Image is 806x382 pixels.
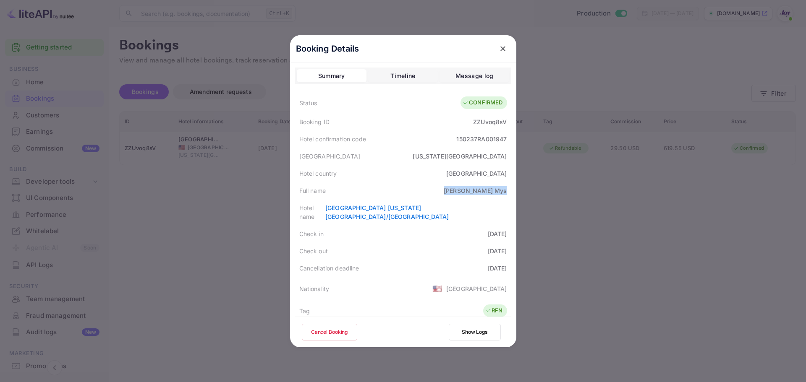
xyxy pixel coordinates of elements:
[299,264,359,273] div: Cancellation deadline
[444,186,507,195] div: [PERSON_NAME] Mys
[299,203,326,221] div: Hotel name
[299,247,328,255] div: Check out
[463,99,502,107] div: CONFIRMED
[299,169,337,178] div: Hotel country
[485,307,502,315] div: RFN
[440,69,509,83] button: Message log
[299,307,310,315] div: Tag
[449,324,501,340] button: Show Logs
[299,152,361,161] div: [GEOGRAPHIC_DATA]
[299,229,324,238] div: Check in
[297,69,366,83] button: Summary
[446,169,507,178] div: [GEOGRAPHIC_DATA]
[299,186,326,195] div: Full name
[455,71,493,81] div: Message log
[299,117,330,126] div: Booking ID
[432,281,442,296] span: United States
[368,69,438,83] button: Timeline
[413,152,507,161] div: [US_STATE][GEOGRAPHIC_DATA]
[390,71,415,81] div: Timeline
[456,135,507,143] div: 150237RA001947
[302,324,357,340] button: Cancel Booking
[488,264,507,273] div: [DATE]
[299,135,366,143] div: Hotel confirmation code
[495,41,510,56] button: close
[488,229,507,238] div: [DATE]
[473,117,507,126] div: ZZUvoq8sV
[299,284,330,293] div: Nationality
[325,204,449,220] a: [GEOGRAPHIC_DATA] [US_STATE][GEOGRAPHIC_DATA]/[GEOGRAPHIC_DATA]
[318,71,345,81] div: Summary
[446,284,507,293] div: [GEOGRAPHIC_DATA]
[299,99,317,107] div: Status
[488,247,507,255] div: [DATE]
[296,42,359,55] p: Booking Details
